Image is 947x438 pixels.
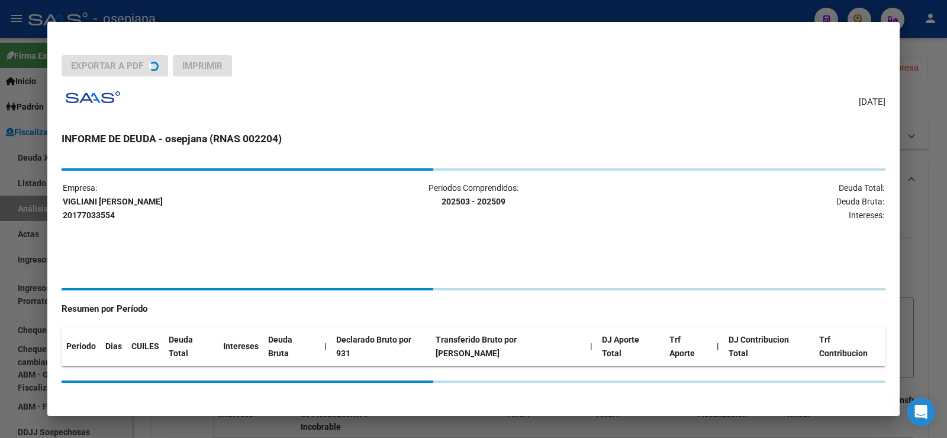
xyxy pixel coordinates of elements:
[331,327,431,366] th: Declarado Bruto por 931
[431,327,585,366] th: Transferido Bruto por [PERSON_NAME]
[859,95,885,109] span: [DATE]
[611,181,884,222] p: Deuda Total: Deuda Bruta: Intereses:
[71,60,143,71] span: Exportar a PDF
[712,327,724,366] th: |
[320,327,331,366] th: |
[724,327,814,366] th: DJ Contribucion Total
[62,131,885,146] h3: INFORME DE DEUDA - osepjana (RNAS 002204)
[62,55,168,76] button: Exportar a PDF
[907,398,935,426] div: Open Intercom Messenger
[182,60,223,71] span: Imprimir
[63,197,163,220] strong: VIGLIANI [PERSON_NAME] 20177033554
[173,55,232,76] button: Imprimir
[597,327,665,366] th: DJ Aporte Total
[337,181,610,209] p: Periodos Comprendidos:
[101,327,127,366] th: Dias
[263,327,319,366] th: Deuda Bruta
[665,327,713,366] th: Trf Aporte
[164,327,218,366] th: Deuda Total
[218,327,263,366] th: Intereses
[127,327,164,366] th: CUILES
[63,181,336,222] p: Empresa:
[62,327,101,366] th: Periodo
[442,197,505,206] strong: 202503 - 202509
[585,327,597,366] th: |
[814,327,885,366] th: Trf Contribucion
[62,302,885,316] h4: Resumen por Período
